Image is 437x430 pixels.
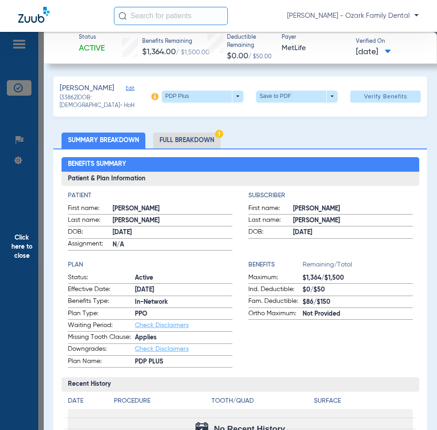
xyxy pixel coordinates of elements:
h3: Patient & Plan Information [62,172,419,186]
span: Status [79,34,105,42]
h4: Surface [314,396,413,406]
span: N/A [113,240,232,250]
span: Verify Benefits [364,93,407,100]
span: Missing Tooth Clause: [68,333,135,343]
span: [PERSON_NAME] [60,83,114,94]
app-breakdown-title: Tooth/Quad [211,396,310,409]
app-breakdown-title: Procedure [114,396,208,409]
span: (33862) DOB: [DEMOGRAPHIC_DATA] - HoH [60,94,151,110]
img: info-icon [151,93,159,100]
span: [DATE] [135,285,232,295]
span: Effective Date: [68,285,135,296]
span: $1,364.00 [142,48,176,56]
span: Ind. Deductible: [248,285,303,296]
span: Verified On [356,38,422,46]
span: Benefits Remaining [142,38,210,46]
a: Check Disclaimers [135,346,189,352]
span: DOB: [68,227,113,238]
button: Verify Benefits [350,91,421,102]
button: PDP Plus [162,91,243,102]
span: $86/$150 [303,297,413,307]
h4: Tooth/Quad [211,396,310,406]
input: Search for patients [114,7,228,25]
li: Full Breakdown [153,133,221,148]
img: Zuub Logo [18,7,50,23]
span: Active [79,43,105,54]
span: Waiting Period: [68,321,135,332]
span: Maximum: [248,273,303,284]
span: PPO [135,309,232,319]
h4: Benefits [248,260,303,270]
span: [DATE] [356,46,391,58]
img: Search Icon [118,12,127,20]
app-breakdown-title: Date [68,396,106,409]
span: Remaining/Total [303,260,413,273]
span: Not Provided [303,309,413,319]
h4: Subscriber [248,191,413,200]
span: Ortho Maximum: [248,309,303,320]
span: DOB: [248,227,293,238]
span: First name: [68,204,113,215]
app-breakdown-title: Surface [314,396,413,409]
span: [DATE] [113,228,232,237]
span: Plan Name: [68,357,135,368]
span: $1,364/$1,500 [303,273,413,283]
span: Payer [282,34,348,42]
span: Assignment: [68,239,113,250]
span: In-Network [135,297,232,307]
span: [PERSON_NAME] [293,216,413,225]
h4: Plan [68,260,232,270]
h4: Date [68,396,106,406]
h4: Patient [68,191,232,200]
span: PDP PLUS [135,357,232,367]
span: [PERSON_NAME] [293,204,413,214]
span: Benefits Type: [68,297,135,307]
app-breakdown-title: Benefits [248,260,303,273]
button: Save to PDF [256,91,338,102]
span: [PERSON_NAME] [113,216,232,225]
span: Deductible Remaining [227,34,273,50]
span: Fam. Deductible: [248,297,303,307]
span: Last name: [248,215,293,226]
span: [PERSON_NAME] [113,204,232,214]
span: Applies [135,333,232,343]
span: Downgrades: [68,344,135,355]
span: $0.00 [227,52,248,60]
span: [PERSON_NAME] - Ozark Family Dental [287,11,419,20]
li: Summary Breakdown [62,133,145,148]
span: MetLife [282,43,348,54]
a: Check Disclaimers [135,322,189,328]
span: / $50.00 [248,54,272,60]
img: Hazard [215,130,223,138]
span: Status: [68,273,135,284]
span: Plan Type: [68,309,135,320]
span: Active [135,273,232,283]
span: $0/$50 [303,285,413,295]
h2: Benefits Summary [62,157,419,172]
span: Edit [126,85,134,94]
h4: Procedure [114,396,208,406]
span: [DATE] [293,228,413,237]
span: Last name: [68,215,113,226]
iframe: Chat Widget [391,386,437,430]
h3: Recent History [62,377,419,392]
span: / $1,500.00 [176,49,210,56]
span: First name: [248,204,293,215]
